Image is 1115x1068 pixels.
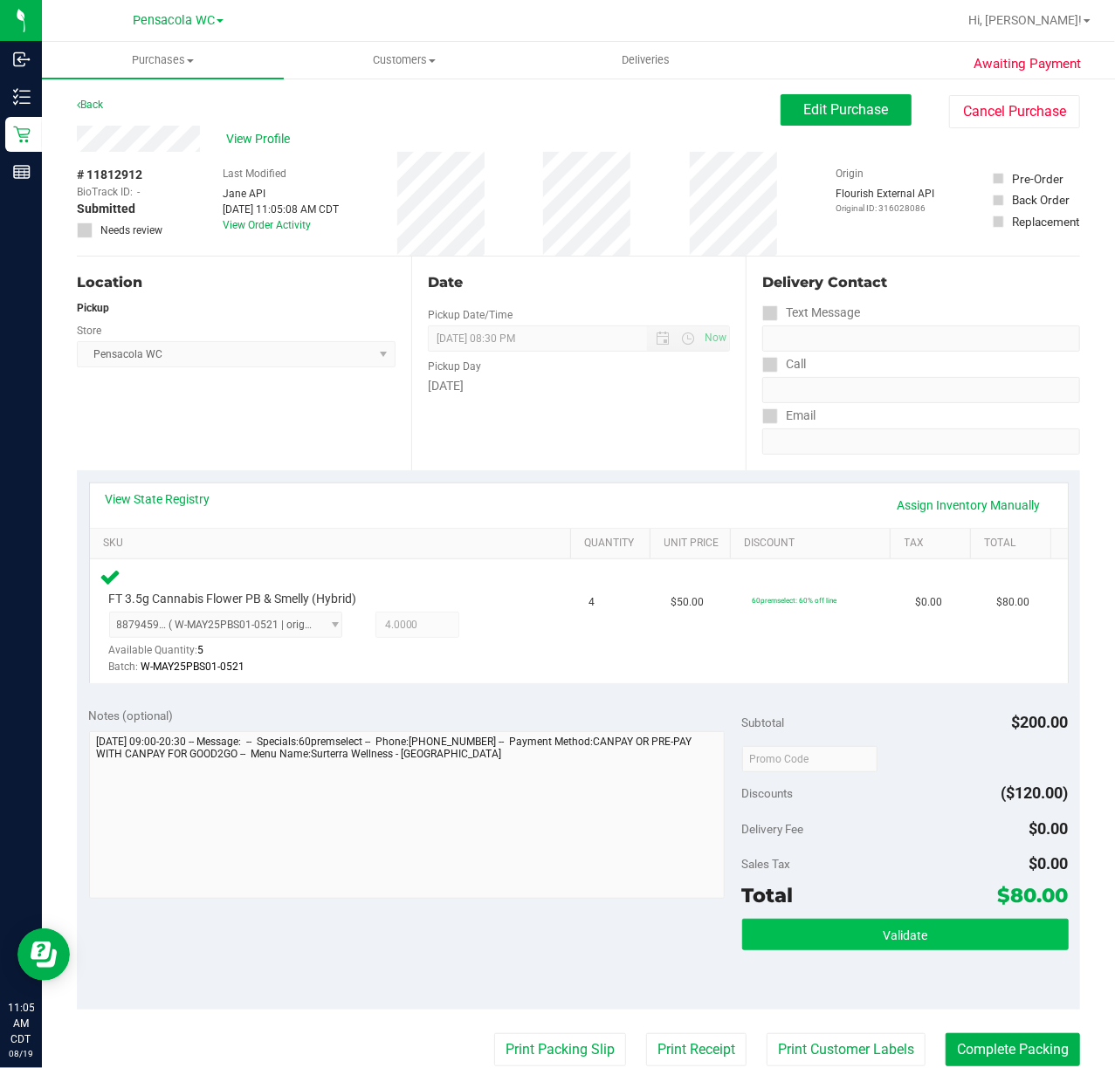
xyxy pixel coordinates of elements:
[998,883,1069,907] span: $80.00
[949,95,1080,128] button: Cancel Purchase
[285,52,525,68] span: Customers
[915,594,942,611] span: $0.00
[762,272,1080,293] div: Delivery Contact
[42,42,284,79] a: Purchases
[905,537,964,551] a: Tax
[284,42,526,79] a: Customers
[223,219,311,231] a: View Order Activity
[223,186,339,202] div: Jane API
[77,323,101,339] label: Store
[781,94,912,126] button: Edit Purchase
[8,1047,34,1060] p: 08/19
[1029,854,1069,873] span: $0.00
[77,302,109,314] strong: Pickup
[886,490,1052,520] a: Assign Inventory Manually
[109,661,139,673] span: Batch:
[13,163,31,181] inline-svg: Reports
[106,490,210,508] a: View State Registry
[226,130,296,148] span: View Profile
[223,166,286,181] label: Last Modified
[762,300,860,325] label: Text Message
[525,42,767,79] a: Deliveries
[836,186,934,215] div: Flourish External API
[742,822,804,836] span: Delivery Fee
[742,715,785,729] span: Subtotal
[89,709,174,722] span: Notes (optional)
[77,200,135,218] span: Submitted
[1012,713,1069,731] span: $200.00
[133,13,215,28] span: Pensacola WC
[984,537,1043,551] a: Total
[762,377,1080,403] input: Format: (999) 999-9999
[968,13,1082,27] span: Hi, [PERSON_NAME]!
[103,537,563,551] a: SKU
[762,352,806,377] label: Call
[428,377,730,395] div: [DATE]
[762,403,816,428] label: Email
[17,928,70,981] iframe: Resource center
[742,777,794,809] span: Discounts
[428,359,481,374] label: Pickup Day
[13,88,31,106] inline-svg: Inventory
[137,184,140,200] span: -
[1001,784,1069,802] span: ($120.00)
[974,54,1082,74] span: Awaiting Payment
[646,1033,747,1066] button: Print Receipt
[428,272,730,293] div: Date
[804,101,889,118] span: Edit Purchase
[598,52,693,68] span: Deliveries
[198,644,204,656] span: 5
[1029,819,1069,838] span: $0.00
[428,307,513,323] label: Pickup Date/Time
[584,537,644,551] a: Quantity
[836,166,864,181] label: Origin
[671,594,704,611] span: $50.00
[1012,191,1070,209] div: Back Order
[223,202,339,217] div: [DATE] 11:05:08 AM CDT
[883,928,927,942] span: Validate
[77,166,142,184] span: # 11812912
[109,638,354,672] div: Available Quantity:
[8,1000,34,1047] p: 11:05 AM CDT
[77,272,396,293] div: Location
[742,746,878,772] input: Promo Code
[752,596,836,605] span: 60premselect: 60% off line
[109,591,357,607] span: FT 3.5g Cannabis Flower PB & Smelly (Hybrid)
[77,184,133,200] span: BioTrack ID:
[762,325,1080,352] input: Format: (999) 999-9999
[42,52,284,68] span: Purchases
[742,883,794,907] span: Total
[742,857,791,871] span: Sales Tax
[664,537,724,551] a: Unit Price
[1012,170,1063,188] div: Pre-Order
[100,222,162,238] span: Needs review
[996,594,1029,611] span: $80.00
[141,661,245,673] span: W-MAY25PBS01-0521
[946,1033,1080,1066] button: Complete Packing
[589,594,595,611] span: 4
[77,99,103,111] a: Back
[744,537,884,551] a: Discount
[836,202,934,215] p: Original ID: 316028086
[13,126,31,143] inline-svg: Retail
[494,1033,626,1066] button: Print Packing Slip
[1012,213,1079,230] div: Replacement
[742,919,1069,950] button: Validate
[13,51,31,68] inline-svg: Inbound
[767,1033,926,1066] button: Print Customer Labels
